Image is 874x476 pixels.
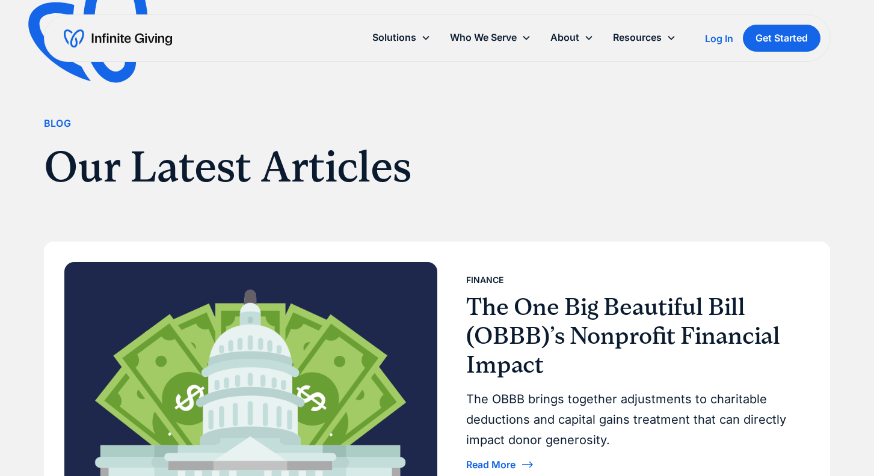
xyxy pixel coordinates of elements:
[612,29,661,46] div: Resources
[704,31,733,46] a: Log In
[540,25,603,50] div: About
[742,25,820,52] a: Get Started
[449,29,516,46] div: Who We Serve
[466,293,801,379] h3: The One Big Beautiful Bill (OBBB)’s Nonprofit Financial Impact
[603,25,685,50] div: Resources
[550,29,579,46] div: About
[362,25,440,50] div: Solutions
[64,29,172,48] a: home
[466,460,515,469] div: Read More
[372,29,416,46] div: Solutions
[44,141,660,193] h1: Our Latest Articles
[466,389,801,450] div: The OBBB brings together adjustments to charitable deductions and capital gains treatment that ca...
[466,273,503,287] div: Finance
[704,34,733,43] div: Log In
[440,25,540,50] div: Who We Serve
[44,115,72,132] div: Blog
